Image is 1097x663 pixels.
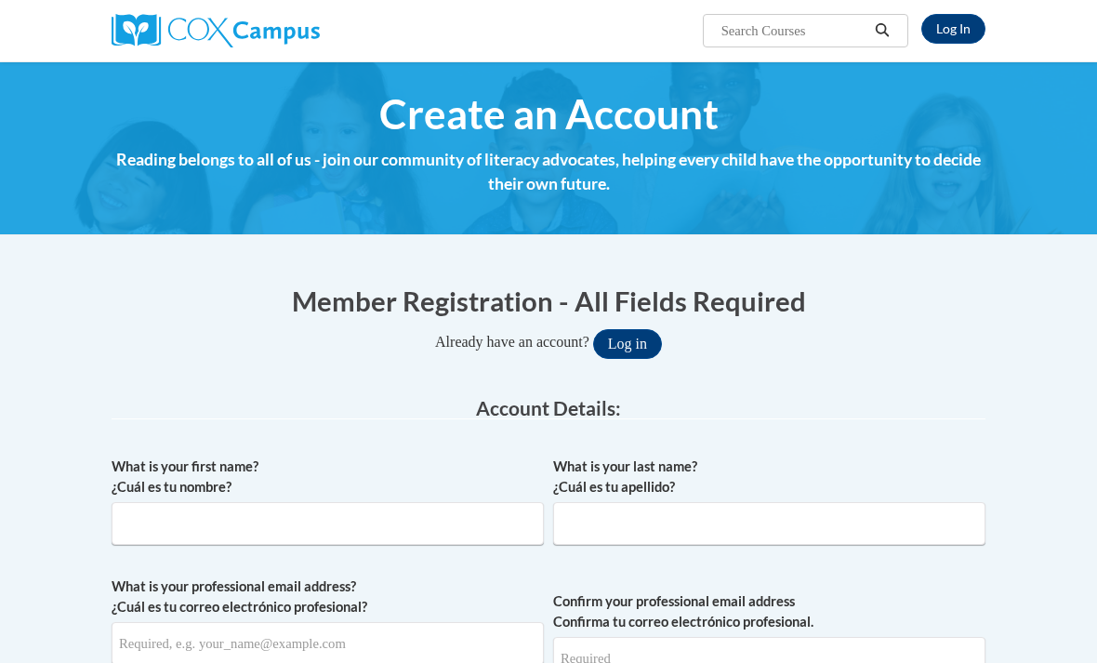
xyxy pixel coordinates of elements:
[593,329,662,359] button: Log in
[720,20,868,42] input: Search Courses
[553,591,985,632] label: Confirm your professional email address Confirma tu correo electrónico profesional.
[553,457,985,497] label: What is your last name? ¿Cuál es tu apellido?
[553,502,985,545] input: Metadata input
[112,282,985,320] h1: Member Registration - All Fields Required
[868,20,896,42] button: Search
[379,89,719,139] span: Create an Account
[112,148,985,197] h4: Reading belongs to all of us - join our community of literacy advocates, helping every child have...
[112,577,544,617] label: What is your professional email address? ¿Cuál es tu correo electrónico profesional?
[921,14,985,44] a: Log In
[112,502,544,545] input: Metadata input
[476,396,621,419] span: Account Details:
[112,457,544,497] label: What is your first name? ¿Cuál es tu nombre?
[112,14,320,47] img: Cox Campus
[435,334,589,350] span: Already have an account?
